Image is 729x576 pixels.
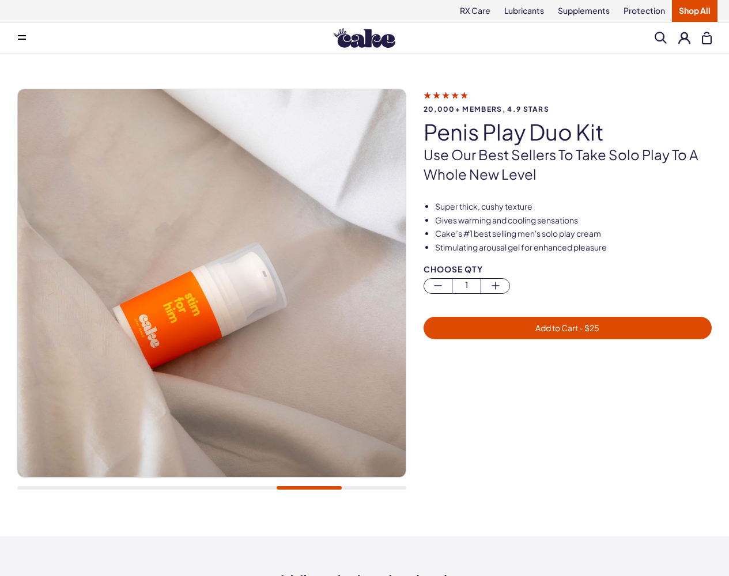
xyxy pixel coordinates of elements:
[424,105,712,113] span: 20,000+ members, 4.9 stars
[334,28,395,48] img: Hello Cake
[435,215,712,226] li: Gives warming and cooling sensations
[435,228,712,240] li: Cake’s #1 best selling men's solo play cream
[424,317,712,339] button: Add to Cart - $25
[452,279,481,292] span: 1
[535,323,599,333] span: Add to Cart
[578,323,599,333] span: - $ 25
[18,89,406,477] img: penis play duo kit
[424,265,712,274] div: Choose Qty
[435,242,712,253] li: Stimulating arousal gel for enhanced pleasure
[424,120,712,144] h1: penis play duo kit
[424,90,712,113] a: 20,000+ members, 4.9 stars
[424,145,712,184] p: Use our best sellers to take solo play to a whole new level
[435,201,712,213] li: Super thick, cushy texture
